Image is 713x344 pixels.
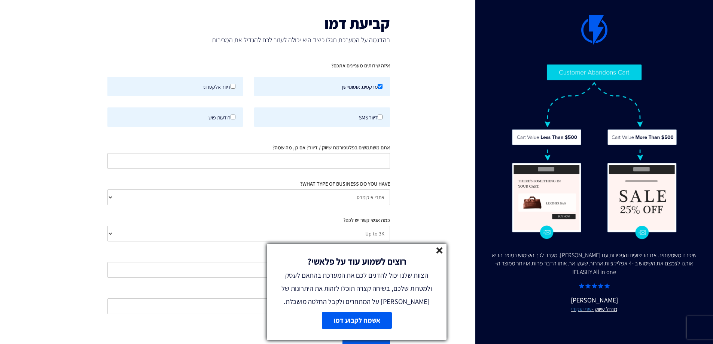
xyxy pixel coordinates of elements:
label: איזה שירותים מעניינים אתכם? [331,62,390,69]
small: מנהל שיווק - [490,305,698,313]
h1: קביעת דמו [107,15,390,31]
label: אתם משתמשים בפלטפורמת שיווק / דיוור? אם כן, מה שמה? [272,144,390,151]
label: דיוור אלקטרוני [107,77,243,96]
label: כמה אנשי קשר יש לכם? [343,216,390,224]
input: דיוור אלקטרוני [231,84,235,89]
u: [PERSON_NAME] [490,295,698,313]
span: בהדגמה על המערכת תגלו כיצד היא יכולה לעזור לכם להגדיל את המכירות [107,35,390,45]
div: שיפרנו משמעותית את הביצועים והמכירות עם [PERSON_NAME]. מעבר לכך השימוש במוצר הביא אותנו לצמצם את ... [490,251,698,277]
input: מרקטינג אוטומיישן [378,84,383,89]
label: WHAT TYPE OF BUSINESS DO YOU HAVE? [300,180,390,188]
label: דיוור SMS [254,107,390,127]
input: הודעות פוש [231,115,235,119]
input: company-website.com [107,298,390,314]
label: הודעות פוש [107,107,243,127]
label: מרקטינג אוטומיישן [254,77,390,96]
a: שני יעקובי [571,305,592,313]
input: דיוור SMS [378,115,383,119]
img: Flashy [511,64,677,240]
